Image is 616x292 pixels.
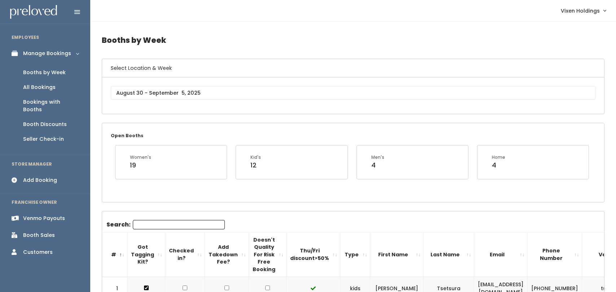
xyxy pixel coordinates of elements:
div: 12 [250,161,261,170]
th: #: activate to sort column descending [102,232,127,277]
th: Thu/Fri discount&gt;50%: activate to sort column ascending [287,232,340,277]
th: Type: activate to sort column ascending [340,232,370,277]
div: 4 [371,161,384,170]
div: 4 [492,161,505,170]
div: Customers [23,248,53,256]
div: Kid's [250,154,261,161]
small: Open Booths [111,132,143,139]
input: Search: [133,220,225,229]
th: Add Takedown Fee?: activate to sort column ascending [205,232,249,277]
img: preloved logo [10,5,57,19]
th: Phone Number: activate to sort column ascending [528,232,582,277]
th: Last Name: activate to sort column ascending [424,232,474,277]
input: August 30 - September 5, 2025 [111,86,595,100]
div: All Bookings [23,84,56,91]
a: Vixen Holdings [554,3,613,18]
div: Booth Sales [23,232,55,239]
th: First Name: activate to sort column ascending [370,232,424,277]
div: Add Booking [23,176,57,184]
h4: Booths by Week [102,30,604,50]
div: Venmo Payouts [23,215,65,222]
th: Got Tagging Kit?: activate to sort column ascending [127,232,165,277]
th: Email: activate to sort column ascending [474,232,528,277]
div: Men's [371,154,384,161]
label: Search: [106,220,225,229]
div: Manage Bookings [23,50,71,57]
span: Vixen Holdings [561,7,600,15]
th: Checked in?: activate to sort column ascending [165,232,205,277]
div: Home [492,154,505,161]
h6: Select Location & Week [102,59,604,77]
div: Booths by Week [23,69,66,76]
div: Women's [130,154,151,161]
th: Doesn't Quality For Risk Free Booking : activate to sort column ascending [249,232,287,277]
div: Bookings with Booths [23,98,79,113]
div: Seller Check-in [23,135,64,143]
div: Booth Discounts [23,121,67,128]
div: 19 [130,161,151,170]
